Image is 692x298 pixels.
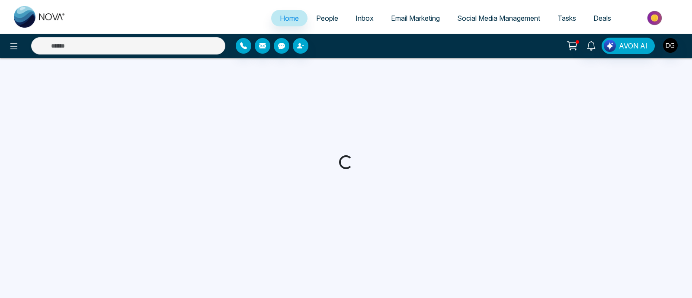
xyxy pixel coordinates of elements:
a: Inbox [347,10,382,26]
a: Deals [585,10,620,26]
span: AVON AI [619,41,647,51]
a: Email Marketing [382,10,449,26]
img: Market-place.gif [624,8,687,28]
span: Home [280,14,299,22]
span: Inbox [356,14,374,22]
img: Nova CRM Logo [14,6,66,28]
span: Tasks [557,14,576,22]
span: Deals [593,14,611,22]
img: User Avatar [663,38,678,53]
span: Email Marketing [391,14,440,22]
button: AVON AI [602,38,655,54]
img: Lead Flow [604,40,616,52]
a: Home [271,10,308,26]
a: Tasks [549,10,585,26]
a: People [308,10,347,26]
span: Social Media Management [457,14,540,22]
a: Social Media Management [449,10,549,26]
span: People [316,14,338,22]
